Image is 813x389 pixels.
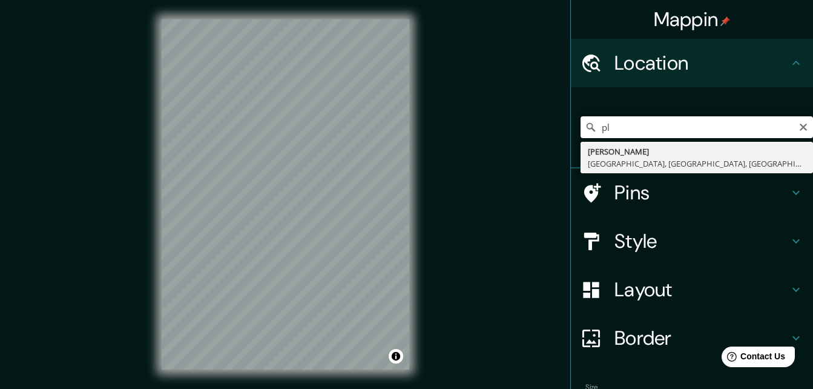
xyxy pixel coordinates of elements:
[571,217,813,265] div: Style
[798,121,808,132] button: Clear
[581,116,813,138] input: Pick your city or area
[720,16,730,26] img: pin-icon.png
[614,278,789,302] h4: Layout
[654,7,731,32] h4: Mappin
[614,229,789,253] h4: Style
[571,314,813,362] div: Border
[571,265,813,314] div: Layout
[389,349,403,364] button: Toggle attribution
[614,51,789,75] h4: Location
[588,145,806,158] div: [PERSON_NAME]
[588,158,806,170] div: [GEOGRAPHIC_DATA], [GEOGRAPHIC_DATA], [GEOGRAPHIC_DATA]
[705,342,800,376] iframe: Help widget launcher
[614,181,789,205] h4: Pins
[162,19,409,370] canvas: Map
[571,39,813,87] div: Location
[614,326,789,350] h4: Border
[571,168,813,217] div: Pins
